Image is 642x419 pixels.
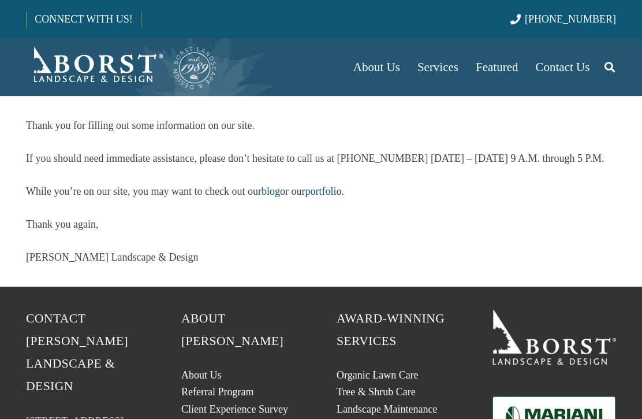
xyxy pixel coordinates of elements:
[492,307,616,365] a: 19BorstLandscape_Logo_W
[181,312,283,348] span: About [PERSON_NAME]
[345,38,409,96] a: About Us
[181,369,222,381] a: About Us
[353,60,400,74] span: About Us
[337,403,437,415] a: Landscape Maintenance
[525,13,616,25] span: [PHONE_NUMBER]
[305,186,341,197] a: portfolio
[26,44,218,90] a: Borst-Logo
[26,150,616,167] p: If you should need immediate assistance, please don’t hesitate to call us at [PHONE_NUMBER] [DATE...
[467,38,527,96] a: Featured
[27,5,140,33] a: CONNECT WITH US!
[536,60,590,74] span: Contact Us
[181,386,253,398] a: Referral Program
[181,403,288,415] a: Client Experience Survey
[26,249,616,266] p: [PERSON_NAME] Landscape & Design
[409,38,467,96] a: Services
[26,216,616,233] p: Thank you again,
[26,117,616,134] p: Thank you for filling out some information on our site.
[337,312,445,348] span: Award-Winning Services
[337,386,416,398] a: Tree & Shrub Care
[417,60,458,74] span: Services
[26,312,128,393] span: Contact [PERSON_NAME] Landscape & Design
[527,38,599,96] a: Contact Us
[598,53,621,81] a: Search
[337,369,419,381] a: Organic Lawn Care
[262,186,280,197] a: blog
[26,183,616,200] p: While you’re on our site, you may want to check out our or our .
[510,13,616,25] a: [PHONE_NUMBER]
[476,60,518,74] span: Featured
